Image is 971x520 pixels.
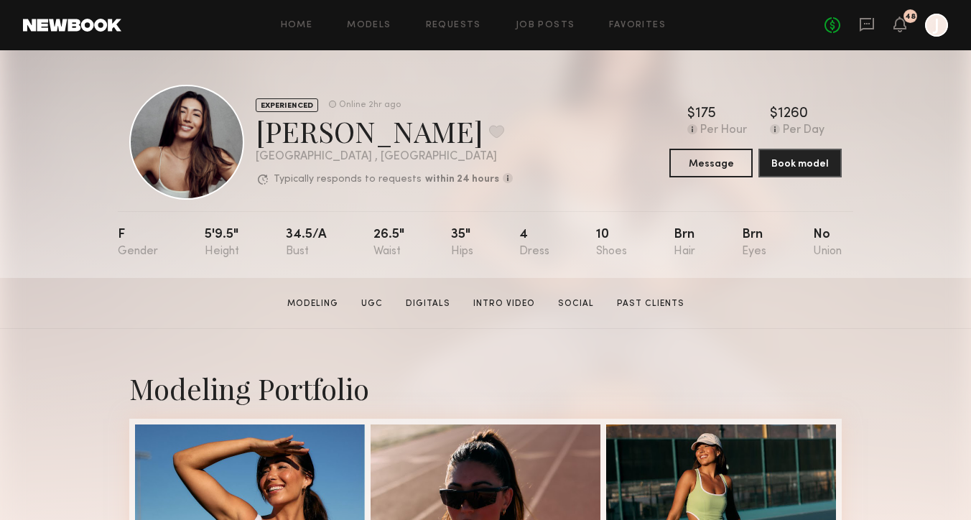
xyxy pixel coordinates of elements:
div: Per Day [783,124,824,137]
div: No [813,228,842,258]
div: 175 [695,107,716,121]
div: [PERSON_NAME] [256,112,513,150]
div: 48 [905,13,916,21]
a: Past Clients [611,297,690,310]
div: 5'9.5" [205,228,239,258]
button: Message [669,149,753,177]
div: Online 2hr ago [339,101,401,110]
div: 1260 [778,107,808,121]
a: Modeling [282,297,344,310]
a: Job Posts [516,21,575,30]
a: UGC [356,297,389,310]
a: Models [347,21,391,30]
div: 10 [596,228,627,258]
div: F [118,228,158,258]
div: $ [687,107,695,121]
div: 4 [519,228,549,258]
div: Brn [674,228,695,258]
a: J [925,14,948,37]
div: [GEOGRAPHIC_DATA] , [GEOGRAPHIC_DATA] [256,151,513,163]
a: Home [281,21,313,30]
div: Modeling Portfolio [129,369,842,407]
a: Digitals [400,297,456,310]
div: Brn [742,228,766,258]
a: Requests [426,21,481,30]
p: Typically responds to requests [274,175,422,185]
b: within 24 hours [425,175,499,185]
a: Intro Video [468,297,541,310]
button: Book model [758,149,842,177]
div: $ [770,107,778,121]
div: EXPERIENCED [256,98,318,112]
div: 35" [451,228,473,258]
a: Favorites [609,21,666,30]
div: 26.5" [373,228,404,258]
a: Social [552,297,600,310]
div: 34.5/a [286,228,327,258]
div: Per Hour [700,124,747,137]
